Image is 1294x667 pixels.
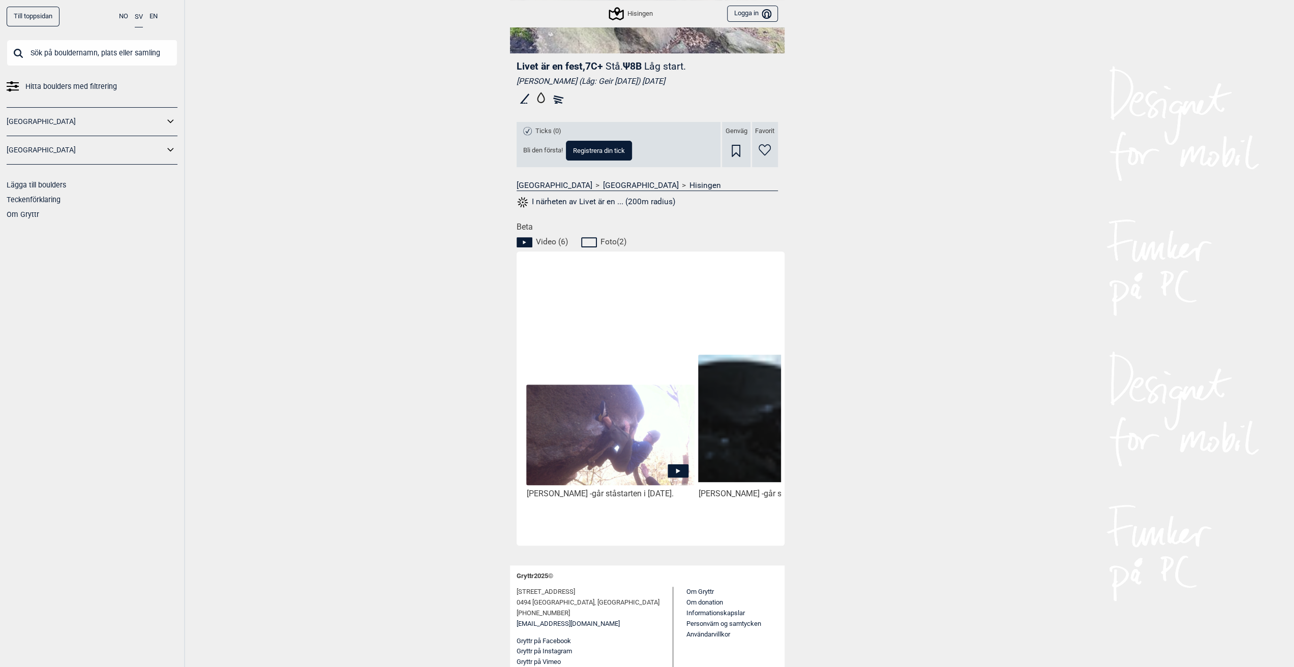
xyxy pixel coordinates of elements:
div: Genväg [722,122,750,167]
span: Ψ 8B [623,60,686,72]
button: I närheten av Livet är en ... (200m radius) [517,196,676,209]
nav: > > [517,180,778,190]
a: Personvärn og samtycken [686,620,761,627]
div: [PERSON_NAME] (Låg: Geir [DATE]) [DATE] [517,76,778,86]
div: [PERSON_NAME] - [698,489,866,499]
button: Gryttr på Instagram [517,646,572,657]
span: [PHONE_NUMBER] [517,608,570,619]
a: Lägga till boulders [7,181,66,189]
a: [GEOGRAPHIC_DATA] [7,143,164,157]
button: EN [149,7,158,26]
span: Registrera din tick [573,147,625,154]
button: NO [119,7,128,26]
span: går ståstarten i [DATE]. [591,489,673,498]
span: Bli den första! [523,146,563,155]
a: Hitta boulders med filtrering [7,79,177,94]
div: [PERSON_NAME] - [526,489,694,499]
a: [GEOGRAPHIC_DATA] [517,180,592,190]
span: Hitta boulders med filtrering [25,79,117,94]
a: Om Gryttr [686,588,714,595]
button: Registrera din tick [566,141,632,161]
a: Användarvillkor [686,630,730,638]
a: [GEOGRAPHIC_DATA] [7,114,164,129]
button: SV [135,7,143,27]
span: 0494 [GEOGRAPHIC_DATA], [GEOGRAPHIC_DATA] [517,597,659,608]
a: [GEOGRAPHIC_DATA] [603,180,679,190]
span: Ticks (0) [535,127,561,136]
a: Om donation [686,598,723,606]
a: Om Gryttr [7,210,39,218]
img: Marcello pa Livet ar en fest [698,355,866,485]
span: [STREET_ADDRESS] [517,587,575,597]
div: Gryttr 2025 © [517,565,778,587]
a: Teckenförklaring [7,196,61,204]
span: Foto ( 2 ) [600,237,626,247]
span: går ståstarten i [DATE]. [763,489,845,498]
div: Beta [517,222,785,545]
a: Informationskapslar [686,609,745,617]
a: Till toppsidan [7,7,59,26]
p: Stå. [606,60,623,72]
p: Låg start. [644,60,686,72]
span: Video ( 6 ) [536,237,568,247]
span: Livet är en fest , 7C+ [517,60,603,72]
input: Sök på bouldernamn, plats eller samling [7,40,177,66]
button: Gryttr på Facebook [517,636,571,647]
a: Hisingen [689,180,721,190]
span: Favorit [755,127,774,136]
div: Hisingen [610,8,653,20]
a: [EMAIL_ADDRESS][DOMAIN_NAME] [517,619,620,629]
img: Henrik pa Livet ar en fest [526,385,694,486]
button: Logga in [727,6,777,22]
